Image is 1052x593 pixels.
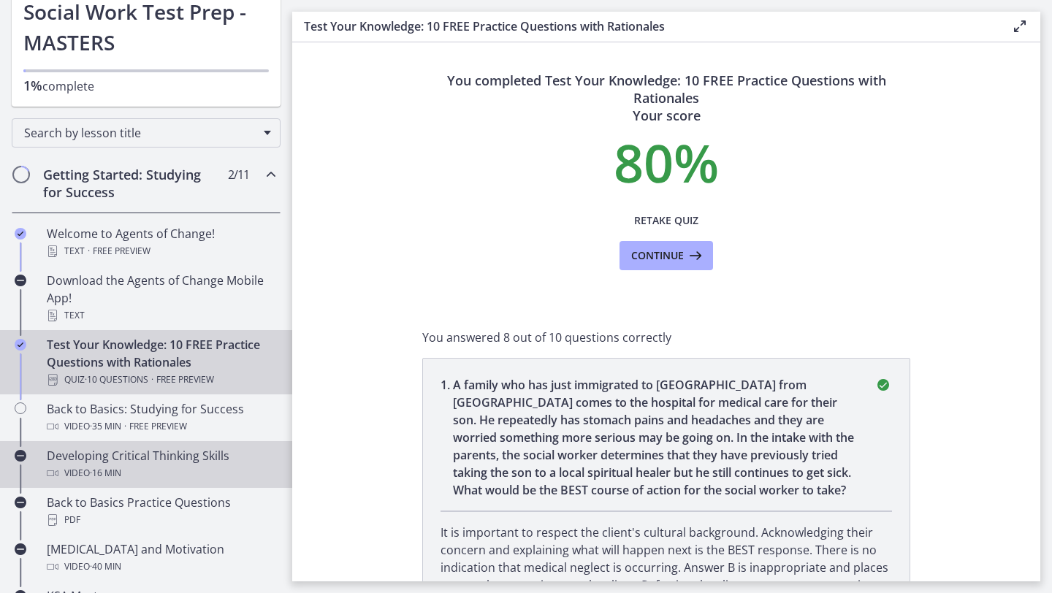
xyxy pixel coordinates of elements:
[422,72,910,124] h3: You completed Test Your Knowledge: 10 FREE Practice Questions with Rationales Your score
[228,166,249,183] span: 2 / 11
[47,371,275,389] div: Quiz
[124,418,126,435] span: ·
[93,242,150,260] span: Free preview
[85,371,148,389] span: · 10 Questions
[43,166,221,201] h2: Getting Started: Studying for Success
[620,206,713,235] button: Retake Quiz
[47,494,275,529] div: Back to Basics Practice Questions
[620,241,713,270] button: Continue
[304,18,988,35] h3: Test Your Knowledge: 10 FREE Practice Questions with Rationales
[874,376,892,394] i: correct
[47,540,275,575] div: [MEDICAL_DATA] and Motivation
[47,558,275,575] div: Video
[47,511,275,529] div: PDF
[88,242,90,260] span: ·
[47,400,275,435] div: Back to Basics: Studying for Success
[422,329,910,346] p: You answered 8 out of 10 questions correctly
[47,464,275,482] div: Video
[24,125,256,141] span: Search by lesson title
[15,228,26,240] i: Completed
[90,558,121,575] span: · 40 min
[422,136,910,188] p: 80 %
[47,225,275,260] div: Welcome to Agents of Change!
[90,464,121,482] span: · 16 min
[90,418,121,435] span: · 35 min
[15,339,26,351] i: Completed
[23,77,42,94] span: 1%
[23,77,269,95] p: complete
[47,418,275,435] div: Video
[631,247,684,264] span: Continue
[151,371,153,389] span: ·
[441,376,453,499] span: 1 .
[47,447,275,482] div: Developing Critical Thinking Skills
[47,307,275,324] div: Text
[453,376,857,499] p: A family who has just immigrated to [GEOGRAPHIC_DATA] from [GEOGRAPHIC_DATA] comes to the hospita...
[129,418,187,435] span: Free preview
[12,118,281,148] div: Search by lesson title
[156,371,214,389] span: Free preview
[634,212,698,229] span: Retake Quiz
[47,272,275,324] div: Download the Agents of Change Mobile App!
[47,336,275,389] div: Test Your Knowledge: 10 FREE Practice Questions with Rationales
[47,242,275,260] div: Text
